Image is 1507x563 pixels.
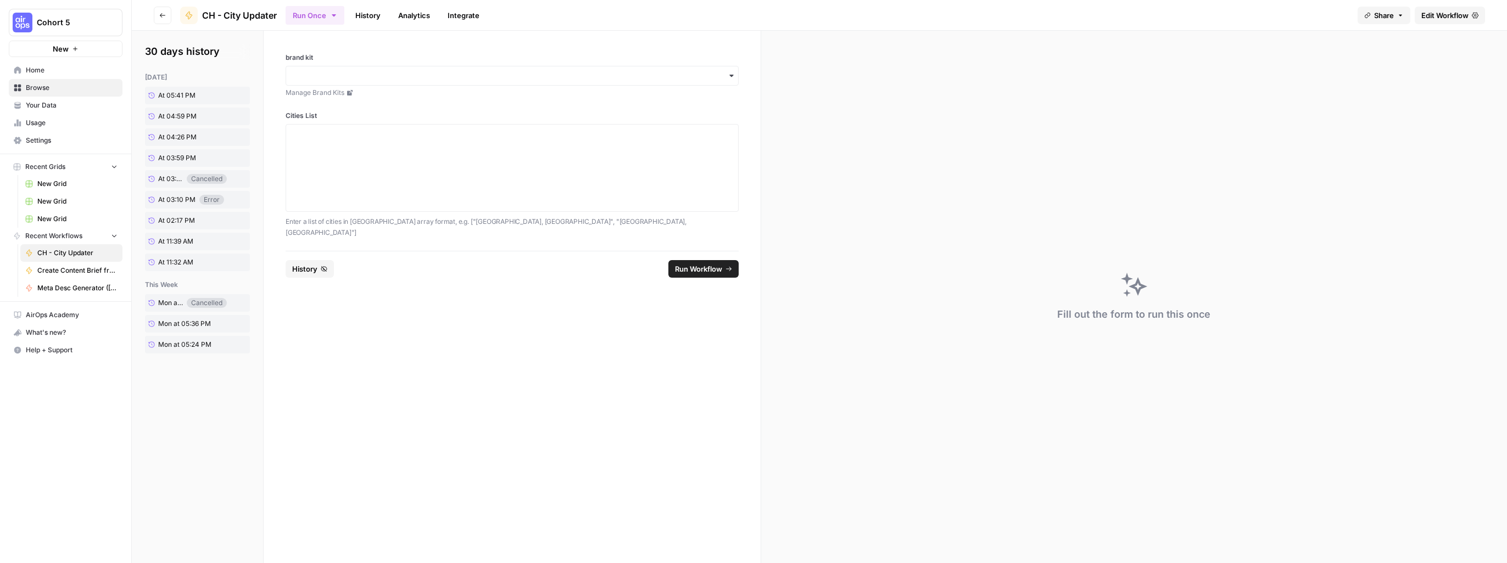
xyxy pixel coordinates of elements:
[158,111,197,121] span: At 04:59 PM
[9,159,122,175] button: Recent Grids
[1421,10,1469,21] span: Edit Workflow
[286,88,739,98] a: Manage Brand Kits
[1358,7,1410,24] button: Share
[145,149,227,167] a: At 03:59 PM
[145,108,227,125] a: At 04:59 PM
[9,341,122,359] button: Help + Support
[145,233,227,250] a: At 11:39 AM
[145,336,227,353] a: Mon at 05:24 PM
[9,324,122,341] button: What's new?
[1374,10,1394,21] span: Share
[1057,307,1210,322] div: Fill out the form to run this once
[668,260,739,278] button: Run Workflow
[286,111,739,121] label: Cities List
[37,266,118,275] span: Create Content Brief from Keyword
[158,132,197,142] span: At 04:26 PM
[20,175,122,193] a: New Grid
[20,279,122,297] a: Meta Desc Generator ([PERSON_NAME])
[20,244,122,262] a: CH - City Updater
[145,295,187,311] a: Mon at 05:39 PM
[145,280,250,290] div: this week
[158,237,193,246] span: At 11:39 AM
[20,262,122,279] a: Create Content Brief from Keyword
[349,7,387,24] a: History
[37,283,118,293] span: Meta Desc Generator ([PERSON_NAME])
[158,298,183,308] span: Mon at 05:39 PM
[25,162,65,172] span: Recent Grids
[145,44,250,59] h2: 30 days history
[26,136,118,145] span: Settings
[187,174,227,184] div: Cancelled
[9,132,122,149] a: Settings
[187,298,227,308] div: Cancelled
[145,315,227,333] a: Mon at 05:36 PM
[26,65,118,75] span: Home
[20,193,122,210] a: New Grid
[53,43,69,54] span: New
[286,260,334,278] button: History
[9,41,122,57] button: New
[26,100,118,110] span: Your Data
[158,216,195,226] span: At 02:17 PM
[26,345,118,355] span: Help + Support
[158,91,196,100] span: At 05:41 PM
[145,87,227,104] a: At 05:41 PM
[26,310,118,320] span: AirOps Academy
[9,228,122,244] button: Recent Workflows
[441,7,486,24] a: Integrate
[292,263,317,274] span: History
[158,319,211,329] span: Mon at 05:36 PM
[392,7,437,24] a: Analytics
[37,196,118,206] span: New Grid
[286,216,739,238] p: Enter a list of cities in [GEOGRAPHIC_DATA] array format, e.g. ["[GEOGRAPHIC_DATA], [GEOGRAPHIC_D...
[9,324,122,341] div: What's new?
[180,7,277,24] a: CH - City Updater
[13,13,32,32] img: Cohort 5 Logo
[37,248,118,258] span: CH - City Updater
[145,171,187,187] a: At 03:54 PM
[286,6,344,25] button: Run Once
[202,9,277,22] span: CH - City Updater
[145,128,227,146] a: At 04:26 PM
[199,195,224,205] div: Error
[675,263,722,274] span: Run Workflow
[158,340,211,350] span: Mon at 05:24 PM
[25,231,82,241] span: Recent Workflows
[158,174,183,184] span: At 03:54 PM
[145,212,227,229] a: At 02:17 PM
[37,179,118,189] span: New Grid
[9,97,122,114] a: Your Data
[26,83,118,93] span: Browse
[145,72,250,82] div: [DATE]
[37,214,118,224] span: New Grid
[26,118,118,128] span: Usage
[158,195,196,205] span: At 03:10 PM
[20,210,122,228] a: New Grid
[9,79,122,97] a: Browse
[9,9,122,36] button: Workspace: Cohort 5
[286,53,739,63] label: brand kit
[158,153,196,163] span: At 03:59 PM
[9,61,122,79] a: Home
[9,114,122,132] a: Usage
[37,17,103,28] span: Cohort 5
[9,306,122,324] a: AirOps Academy
[145,192,199,208] a: At 03:10 PM
[1415,7,1485,24] a: Edit Workflow
[158,257,193,267] span: At 11:32 AM
[145,254,227,271] a: At 11:32 AM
